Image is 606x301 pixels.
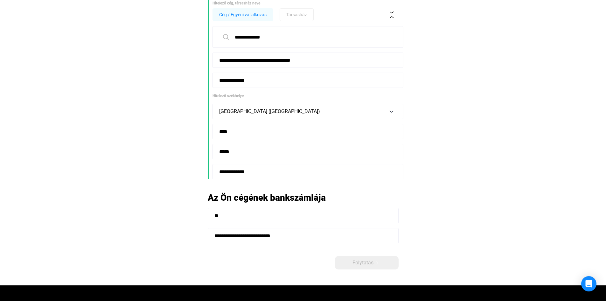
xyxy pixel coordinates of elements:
button: Cég / Egyéni vállalkozás [212,8,273,21]
button: [GEOGRAPHIC_DATA] ([GEOGRAPHIC_DATA]) [212,104,403,119]
button: collapse [385,8,399,21]
img: collapse [388,11,395,18]
div: Open Intercom Messenger [581,276,596,291]
span: [GEOGRAPHIC_DATA] ([GEOGRAPHIC_DATA]) [219,108,320,114]
h2: Az Ön cégének bankszámlája [208,192,399,203]
div: Hitelező székhelye [212,93,399,99]
span: Folytatás [352,259,373,267]
button: Társasház [280,8,314,21]
span: Cég / Egyéni vállalkozás [219,11,267,18]
img: arrow-right-white [373,261,381,264]
span: Társasház [286,11,307,18]
button: Folytatásarrow-right-white [335,256,399,269]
